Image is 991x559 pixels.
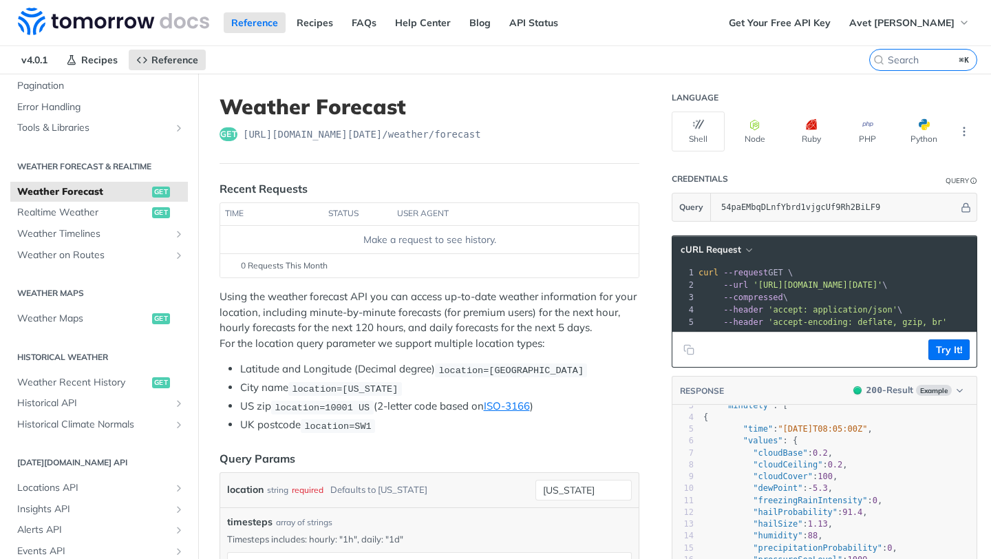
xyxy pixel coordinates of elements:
div: Credentials [672,173,728,184]
a: Weather Recent Historyget [10,372,188,393]
div: array of strings [276,516,332,529]
span: "cloudBase" [753,448,807,458]
a: Blog [462,12,498,33]
button: Show subpages for Historical Climate Normals [173,419,184,430]
span: timesteps [227,515,273,529]
div: 7 [672,447,694,459]
span: "values" [743,436,783,445]
span: Weather Timelines [17,227,170,241]
div: 12 [672,507,694,518]
span: Historical Climate Normals [17,418,170,432]
p: Using the weather forecast API you can access up-to-date weather information for your location, i... [220,289,639,351]
th: status [323,203,392,225]
div: 4 [672,304,696,316]
button: Ruby [785,112,838,151]
span: "minutely" [723,401,773,410]
span: 100 [818,472,833,481]
span: location=SW1 [304,421,371,431]
a: Weather on RoutesShow subpages for Weather on Routes [10,245,188,266]
a: Weather Forecastget [10,182,188,202]
p: Timesteps includes: hourly: "1h", daily: "1d" [227,533,632,545]
a: Help Center [387,12,458,33]
span: : { [703,436,798,445]
button: cURL Request [676,243,756,257]
button: Copy to clipboard [679,339,699,360]
a: API Status [502,12,566,33]
span: Weather Recent History [17,376,149,390]
a: Realtime Weatherget [10,202,188,223]
a: Error Handling [10,97,188,118]
h2: Weather Maps [10,287,188,299]
div: - Result [866,383,913,397]
span: "cloudCeiling" [753,460,822,470]
span: Pagination [17,79,184,93]
div: 5 [672,316,696,328]
input: apikey [714,193,959,221]
label: location [227,480,264,500]
span: get [220,127,237,141]
button: More Languages [954,121,974,142]
a: Insights APIShow subpages for Insights API [10,499,188,520]
div: QueryInformation [946,176,977,186]
span: Tools & Libraries [17,121,170,135]
button: Show subpages for Locations API [173,483,184,494]
span: 0 [887,543,892,553]
span: \ [699,280,888,290]
a: ISO-3166 [484,399,530,412]
button: Hide [959,200,973,214]
li: City name [240,380,639,396]
span: "freezingRainIntensity" [753,496,867,505]
kbd: ⌘K [956,53,973,67]
svg: More ellipsis [958,125,970,138]
span: "hailProbability" [753,507,838,517]
li: UK postcode [240,417,639,433]
span: 91.4 [842,507,862,517]
span: : , [703,472,838,481]
a: Pagination [10,76,188,96]
li: US zip (2-letter code based on ) [240,399,639,414]
span: : , [703,448,833,458]
a: Historical APIShow subpages for Historical API [10,393,188,414]
span: Error Handling [17,101,184,114]
h2: Historical Weather [10,351,188,363]
span: Recipes [81,54,118,66]
i: Information [970,178,977,184]
span: 'accept-encoding: deflate, gzip, br' [768,317,947,327]
span: --request [723,268,768,277]
a: Alerts APIShow subpages for Alerts API [10,520,188,540]
a: Get Your Free API Key [721,12,838,33]
button: Show subpages for Insights API [173,504,184,515]
div: string [267,480,288,500]
button: Show subpages for Weather on Routes [173,250,184,261]
div: Defaults to [US_STATE] [330,480,427,500]
div: 3 [672,400,694,412]
button: Show subpages for Tools & Libraries [173,123,184,134]
span: Reference [151,54,198,66]
span: Realtime Weather [17,206,149,220]
button: Try It! [928,339,970,360]
div: 14 [672,530,694,542]
div: Make a request to see history. [226,233,633,247]
span: "precipitationProbability" [753,543,882,553]
button: Avet [PERSON_NAME] [842,12,977,33]
span: Weather on Routes [17,249,170,262]
div: 6 [672,435,694,447]
button: 200200-ResultExample [846,383,970,397]
span: "dewPoint" [753,483,802,493]
span: : , [703,543,897,553]
span: --url [723,280,748,290]
div: 1 [672,266,696,279]
span: { [703,412,708,422]
a: Reference [224,12,286,33]
a: Locations APIShow subpages for Locations API [10,478,188,498]
span: 5.3 [813,483,828,493]
span: "hailSize" [753,519,802,529]
span: : , [703,460,848,470]
span: "cloudCover" [753,472,813,481]
a: Weather TimelinesShow subpages for Weather Timelines [10,224,188,244]
div: Language [672,92,718,103]
div: 13 [672,518,694,530]
span: 200 [866,385,882,395]
a: Reference [129,50,206,70]
span: : [ [703,401,788,410]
